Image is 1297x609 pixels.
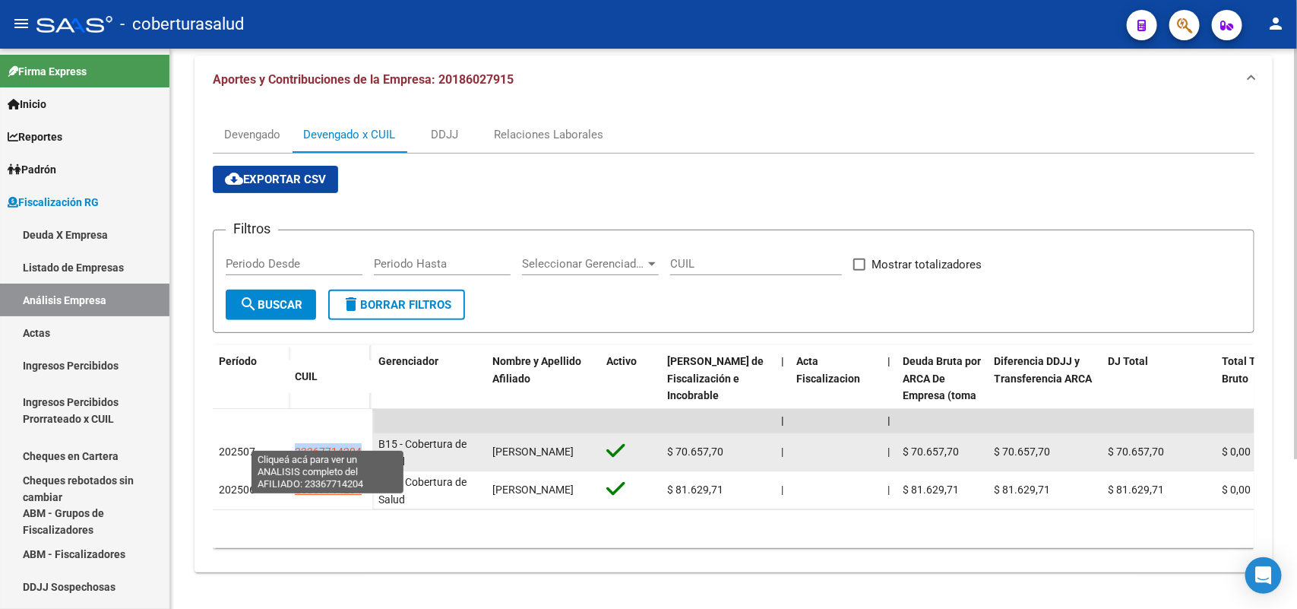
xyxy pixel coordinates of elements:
[295,446,362,458] span: 23367714204
[492,446,574,458] span: [PERSON_NAME]
[8,63,87,80] span: Firma Express
[492,484,574,496] span: [PERSON_NAME]
[486,345,600,447] datatable-header-cell: Nombre y Apellido Afiliado
[213,166,338,193] button: Exportar CSV
[213,345,289,409] datatable-header-cell: Período
[661,345,775,447] datatable-header-cell: Deuda Bruta Neto de Fiscalización e Incobrable
[1267,14,1285,33] mat-icon: person
[781,355,784,367] span: |
[1222,446,1251,458] span: $ 0,00
[303,126,395,143] div: Devengado x CUIL
[667,484,723,496] span: $ 81.629,71
[431,126,458,143] div: DDJJ
[342,298,451,312] span: Borrar Filtros
[225,173,326,186] span: Exportar CSV
[522,257,645,271] span: Seleccionar Gerenciador
[790,345,881,447] datatable-header-cell: Acta Fiscalizacion
[1108,355,1148,367] span: DJ Total
[667,446,723,458] span: $ 70.657,70
[219,355,257,367] span: Período
[213,72,514,87] span: Aportes y Contribuciones de la Empresa: 20186027915
[887,355,891,367] span: |
[1245,557,1282,594] div: Open Intercom Messenger
[378,438,467,468] span: B15 - Cobertura de Salud
[295,484,362,496] span: 23367714204
[606,355,637,367] span: Activo
[994,355,1092,385] span: Diferencia DDJJ y Transferencia ARCA
[796,355,860,385] span: Acta Fiscalizacion
[887,446,890,458] span: |
[1102,345,1216,447] datatable-header-cell: DJ Total
[988,345,1102,447] datatable-header-cell: Diferencia DDJJ y Transferencia ARCA
[295,370,318,382] span: CUIL
[494,126,603,143] div: Relaciones Laborales
[8,96,46,113] span: Inicio
[372,345,486,447] datatable-header-cell: Gerenciador
[667,355,764,402] span: [PERSON_NAME] de Fiscalización e Incobrable
[195,104,1273,573] div: Aportes y Contribuciones de la Empresa: 20186027915
[903,484,959,496] span: $ 81.629,71
[224,126,280,143] div: Devengado
[994,446,1050,458] span: $ 70.657,70
[239,298,302,312] span: Buscar
[342,295,360,313] mat-icon: delete
[8,128,62,145] span: Reportes
[8,161,56,178] span: Padrón
[872,255,982,274] span: Mostrar totalizadores
[226,218,278,239] h3: Filtros
[1108,446,1164,458] span: $ 70.657,70
[903,446,959,458] span: $ 70.657,70
[897,345,988,447] datatable-header-cell: Deuda Bruta por ARCA De Empresa (toma en cuenta todos los afiliados)
[328,290,465,320] button: Borrar Filtros
[492,355,581,385] span: Nombre y Apellido Afiliado
[600,345,661,447] datatable-header-cell: Activo
[881,345,897,447] datatable-header-cell: |
[378,476,467,506] span: B15 - Cobertura de Salud
[226,290,316,320] button: Buscar
[775,345,790,447] datatable-header-cell: |
[225,170,243,188] mat-icon: cloud_download
[994,484,1050,496] span: $ 81.629,71
[781,484,783,496] span: |
[8,194,99,211] span: Fiscalización RG
[1222,484,1251,496] span: $ 0,00
[1108,484,1164,496] span: $ 81.629,71
[781,446,783,458] span: |
[239,295,258,313] mat-icon: search
[781,414,784,427] span: |
[219,446,255,458] span: 202507
[12,14,30,33] mat-icon: menu
[887,484,890,496] span: |
[219,484,255,496] span: 202506
[378,355,438,367] span: Gerenciador
[903,355,981,436] span: Deuda Bruta por ARCA De Empresa (toma en cuenta todos los afiliados)
[195,56,1273,104] mat-expansion-panel-header: Aportes y Contribuciones de la Empresa: 20186027915
[289,360,372,393] datatable-header-cell: CUIL
[120,8,244,41] span: - coberturasalud
[887,414,891,427] span: |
